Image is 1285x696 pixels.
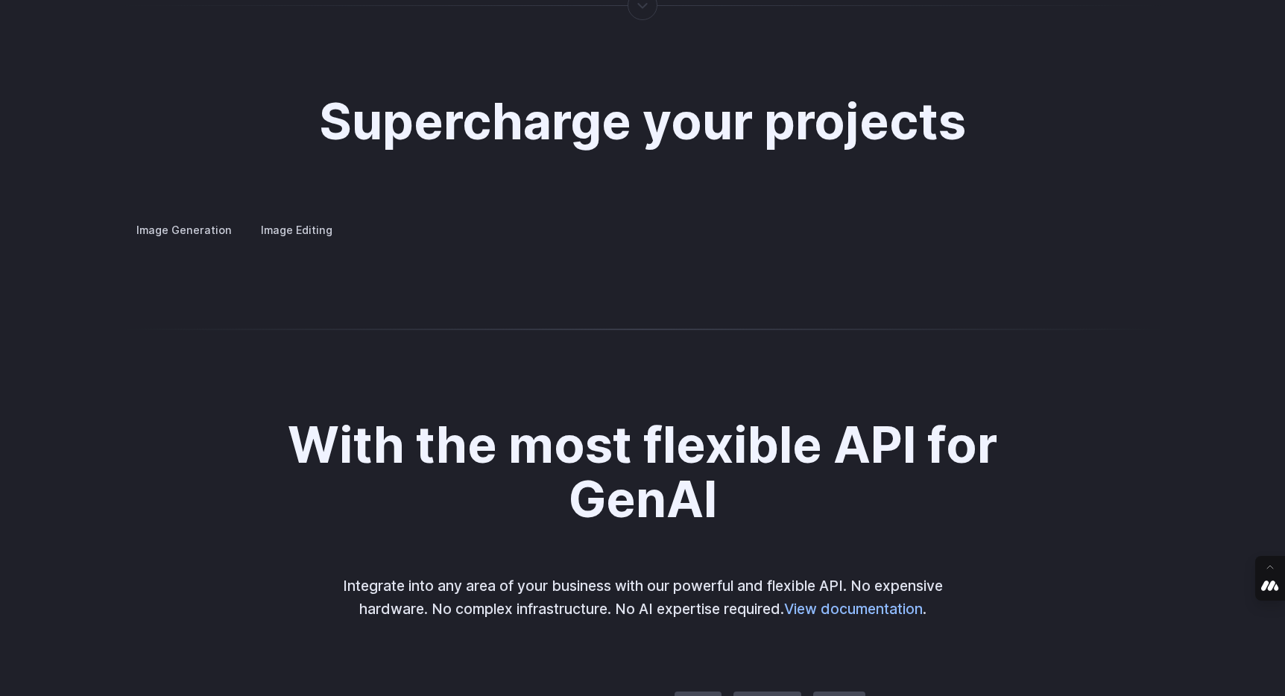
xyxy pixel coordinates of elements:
label: Image Generation [124,217,244,243]
h2: Supercharge your projects [319,95,966,149]
h2: With the most flexible API for GenAI [227,418,1058,527]
label: Image Editing [248,217,345,243]
a: View documentation [784,600,923,618]
p: Integrate into any area of your business with our powerful and flexible API. No expensive hardwar... [332,575,953,620]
